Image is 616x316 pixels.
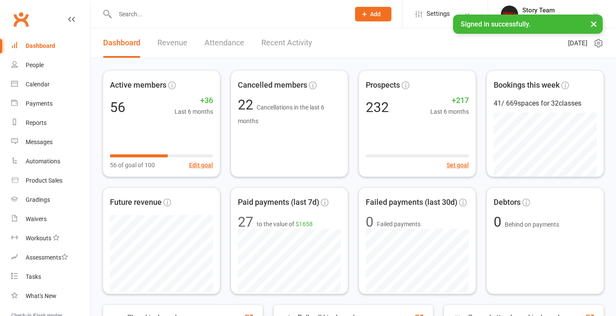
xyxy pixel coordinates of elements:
div: 27 [238,215,253,229]
button: Set goal [447,160,469,170]
span: Cancelled members [238,79,307,92]
span: Add [370,11,381,18]
input: Search... [113,8,344,20]
div: 56 [110,100,125,114]
div: 41 / 669 spaces for 32 classes [494,98,597,109]
span: Debtors [494,196,521,209]
div: Waivers [26,216,47,222]
button: Edit goal [189,160,213,170]
span: Future revenue [110,196,162,209]
a: Waivers [11,210,90,229]
span: Settings [426,4,450,24]
div: People [26,62,44,68]
span: Failed payments [377,219,421,229]
span: 56 of goal of 100 [110,160,155,170]
a: Product Sales [11,171,90,190]
a: Dashboard [11,36,90,56]
a: Automations [11,152,90,171]
span: Paid payments (last 7d) [238,196,319,209]
a: Gradings [11,190,90,210]
a: Calendar [11,75,90,94]
span: Prospects [366,79,400,92]
a: Clubworx [10,9,32,30]
button: × [586,15,601,33]
span: 0 [494,214,505,230]
span: Signed in successfully. [461,20,530,28]
button: Add [355,7,391,21]
a: Messages [11,133,90,152]
a: Workouts [11,229,90,248]
div: Story [PERSON_NAME] [522,14,583,22]
div: Payments [26,100,53,107]
span: $1658 [296,221,313,227]
div: What's New [26,292,56,299]
span: Bookings this week [494,79,560,92]
span: [DATE] [568,38,587,48]
div: Assessments [26,254,68,261]
div: 232 [366,100,389,114]
span: +217 [430,95,469,107]
span: Behind on payments [505,221,559,228]
span: +36 [175,95,213,107]
div: Product Sales [26,177,62,184]
div: Calendar [26,81,50,88]
span: Last 6 months [430,107,469,116]
a: Attendance [204,28,244,58]
a: Tasks [11,267,90,286]
div: Story Team [522,6,583,14]
div: Workouts [26,235,51,242]
span: Cancellations in the last 6 months [238,104,324,124]
a: People [11,56,90,75]
img: thumb_image1751589760.png [501,6,518,23]
a: What's New [11,286,90,306]
a: Payments [11,94,90,113]
div: Dashboard [26,42,55,49]
a: Dashboard [103,28,140,58]
a: Revenue [157,28,187,58]
a: Assessments [11,248,90,267]
span: Active members [110,79,166,92]
span: Last 6 months [175,107,213,116]
div: Tasks [26,273,41,280]
div: Gradings [26,196,50,203]
span: Failed payments (last 30d) [366,196,457,209]
a: Recent Activity [261,28,312,58]
div: 0 [366,215,373,229]
div: Automations [26,158,60,165]
span: 22 [238,97,257,113]
span: to the value of [257,219,313,229]
a: Reports [11,113,90,133]
div: Reports [26,119,47,126]
div: Messages [26,139,53,145]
